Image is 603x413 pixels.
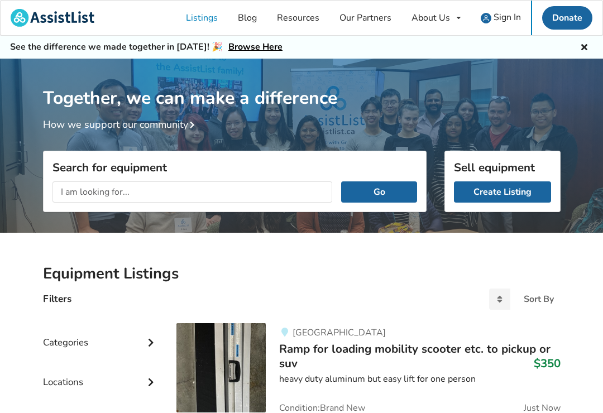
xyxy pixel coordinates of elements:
[524,295,554,304] div: Sort By
[52,181,333,203] input: I am looking for...
[524,404,561,412] span: Just Now
[43,118,199,131] a: How we support our community
[341,181,417,203] button: Go
[411,13,450,22] div: About Us
[279,404,365,412] span: Condition: Brand New
[293,326,386,339] span: [GEOGRAPHIC_DATA]
[176,323,266,412] img: mobility-ramp for loading mobility scooter etc. to pickup or suv
[454,181,551,203] a: Create Listing
[267,1,329,35] a: Resources
[481,13,491,23] img: user icon
[542,6,592,30] a: Donate
[494,11,521,23] span: Sign In
[43,264,561,284] h2: Equipment Listings
[279,373,560,386] div: heavy duty aluminum but easy lift for one person
[176,1,228,35] a: Listings
[228,41,283,53] a: Browse Here
[454,160,551,175] h3: Sell equipment
[279,341,551,371] span: Ramp for loading mobility scooter etc. to pickup or suv
[43,314,159,354] div: Categories
[52,160,417,175] h3: Search for equipment
[10,41,283,53] h5: See the difference we made together in [DATE]! 🎉
[228,1,267,35] a: Blog
[11,9,94,27] img: assistlist-logo
[43,354,159,393] div: Locations
[329,1,401,35] a: Our Partners
[534,356,561,371] h3: $350
[43,292,71,305] h4: Filters
[43,59,561,109] h1: Together, we can make a difference
[471,1,531,35] a: user icon Sign In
